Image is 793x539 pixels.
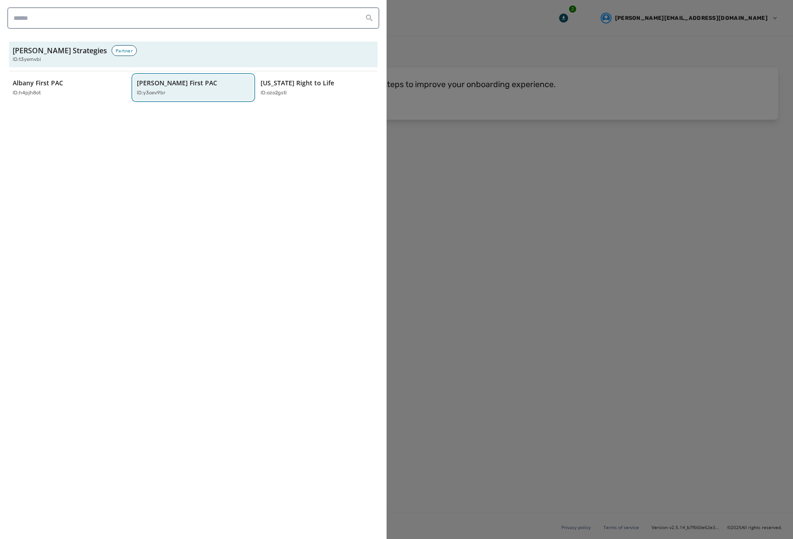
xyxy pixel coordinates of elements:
[261,89,287,97] p: ID: ozo2gsti
[9,75,130,101] button: Albany First PACID:h4pjh8ot
[133,75,254,101] button: [PERSON_NAME] First PACID:y3oev9br
[261,79,334,88] p: [US_STATE] Right to Life
[257,75,378,101] button: [US_STATE] Right to LifeID:ozo2gsti
[112,45,137,56] div: Partner
[13,56,41,64] span: ID: t3yemvbi
[13,79,63,88] p: Albany First PAC
[13,89,41,97] p: ID: h4pjh8ot
[137,79,217,88] p: [PERSON_NAME] First PAC
[13,45,107,56] h3: [PERSON_NAME] Strategies
[137,89,165,97] p: ID: y3oev9br
[9,42,378,67] button: [PERSON_NAME] StrategiesPartnerID:t3yemvbi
